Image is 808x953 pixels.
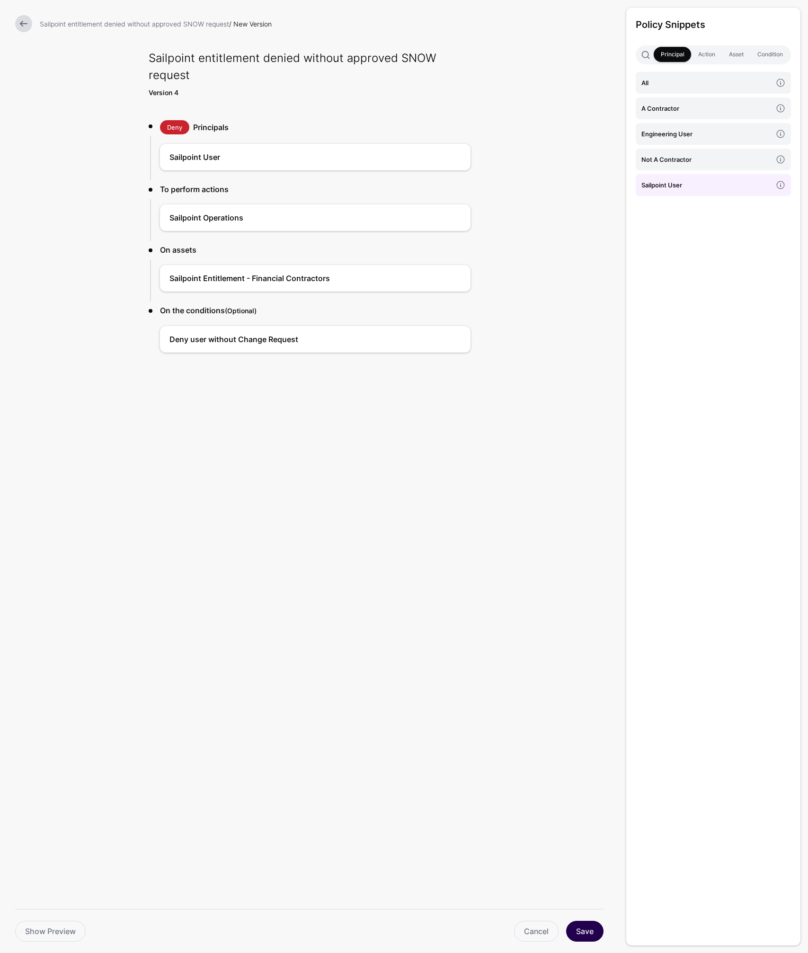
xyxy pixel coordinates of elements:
[149,88,178,97] strong: Version 4
[169,212,433,223] h4: Sailpoint Operations
[750,47,790,62] a: Condition
[641,103,772,114] h4: A Contractor
[691,47,722,62] a: Action
[169,273,433,284] h4: Sailpoint Entitlement - Financial Contractors
[40,20,229,28] a: Sailpoint entitlement denied without approved SNOW request
[636,17,791,32] h3: Policy Snippets
[160,244,471,256] h3: On assets
[36,19,607,29] div: / New Version
[566,921,604,942] button: Save
[641,129,772,139] h4: Engineering User
[193,122,471,133] h3: Principals
[160,305,471,317] h3: On the conditions
[641,78,772,88] h4: All
[225,307,257,315] small: (Optional)
[722,47,750,62] a: Asset
[514,921,559,942] a: Cancel
[654,47,691,62] a: Principal
[149,50,471,84] h2: Sailpoint entitlement denied without approved SNOW request
[15,921,86,942] a: Show Preview
[169,334,433,345] h4: Deny user without Change Request
[169,151,433,163] h4: Sailpoint User
[641,180,772,190] h4: Sailpoint User
[641,154,772,165] h4: Not A Contractor
[160,184,471,195] h3: To perform actions
[160,120,189,134] span: Deny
